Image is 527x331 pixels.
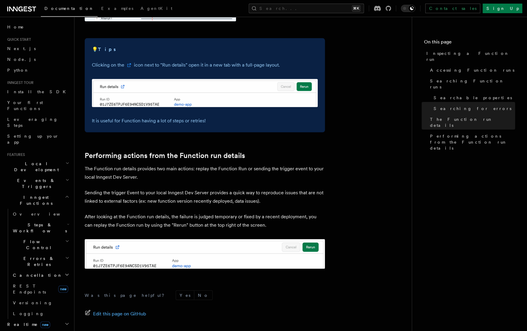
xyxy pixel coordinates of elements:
span: Realtime [5,321,50,327]
span: Inngest Functions [5,194,65,206]
a: Setting up your app [5,131,71,148]
span: Features [5,152,25,157]
span: Edit this page on GitHub [93,309,146,318]
a: Sign Up [483,4,522,13]
a: Logging [11,308,71,319]
a: Performing actions from the Function run details [428,131,515,154]
div: Clicking on the [92,61,124,69]
span: Setting up your app [7,134,59,145]
span: Steps & Workflows [11,222,67,234]
a: REST Endpointsnew [11,281,71,297]
span: Install the SDK [7,89,69,94]
button: No [194,291,212,300]
button: Cancellation [11,270,71,281]
span: Quick start [5,37,31,42]
a: Searching Function runs [428,76,515,92]
h4: On this page [424,38,515,48]
p: The Function run details provides two main actions: replay the Function Run or sending the trigge... [85,165,325,181]
span: AgentKit [141,6,172,11]
span: Logging [13,311,44,316]
button: Realtimenew [5,319,71,330]
span: Events & Triggers [5,177,65,189]
button: Errors & Retries [11,253,71,270]
a: Node.js [5,54,71,65]
a: Accessing Function runs [428,65,515,76]
span: Inspecting a Function run [426,50,515,62]
a: Contact sales [425,4,480,13]
span: REST Endpoints [13,284,46,294]
button: Yes [176,291,194,300]
span: Flow Control [11,239,65,251]
a: Examples [98,2,137,16]
span: Versioning [13,300,53,305]
span: Node.js [7,57,36,62]
span: The Function run details [430,116,515,128]
kbd: ⌘K [352,5,360,11]
div: Inngest Functions [5,209,71,319]
span: Overview [13,212,75,216]
a: The Function run details [428,114,515,131]
button: Toggle dark mode [401,5,415,12]
span: Searching for errors [434,106,511,112]
button: Flow Control [11,236,71,253]
span: Searching Function runs [430,78,515,90]
span: Errors & Retries [11,255,65,267]
button: Search...⌘K [249,4,364,13]
a: Python [5,65,71,76]
a: Versioning [11,297,71,308]
a: Documentation [41,2,98,17]
span: Your first Functions [7,100,43,111]
img: Clicking on the icon next to "Run details" open it in a new tab with a full-page layout [92,79,318,107]
span: Accessing Function runs [430,67,514,73]
a: Edit this page on GitHub [85,309,146,318]
a: Performing actions from the Function run details [85,151,245,160]
button: Inngest Functions [5,192,71,209]
p: Was this page helpful? [85,292,168,298]
a: AgentKit [137,2,176,16]
p: 💡 [92,45,318,54]
a: Leveraging Steps [5,114,71,131]
span: Inngest tour [5,80,34,85]
strong: Tips [98,46,117,52]
span: Python [7,68,29,73]
span: new [40,321,50,328]
p: It is useful for Function having a lot of steps or retries! [92,117,318,125]
p: Sending the trigger Event to your local Inngest Dev Server provides a quick way to reproduce issu... [85,189,325,205]
button: Local Development [5,158,71,175]
span: Cancellation [11,272,62,278]
img: The rerun button is accessible in the header of the "run details" section of the Function run detail [85,239,325,269]
div: icon next to "Run details" open it in a new tab with a full-page layout. [134,61,280,69]
span: Examples [101,6,133,11]
span: Local Development [5,161,65,173]
span: Performing actions from the Function run details [430,133,515,151]
span: Leveraging Steps [7,117,58,128]
a: Inspecting a Function run [424,48,515,65]
a: Home [5,22,71,32]
span: Documentation [44,6,94,11]
span: Next.js [7,46,36,51]
a: Next.js [5,43,71,54]
a: Your first Functions [5,97,71,114]
a: Searching for errors [431,103,515,114]
button: Steps & Workflows [11,219,71,236]
span: new [58,285,68,293]
span: Home [7,24,24,30]
span: Searchable properties [434,95,512,101]
a: Install the SDK [5,86,71,97]
a: Searchable properties [431,92,515,103]
button: Events & Triggers [5,175,71,192]
a: Overview [11,209,71,219]
p: After looking at the Function run details, the failure is judged temporary or fixed by a recent d... [85,213,325,229]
